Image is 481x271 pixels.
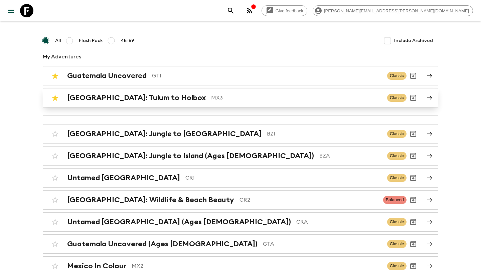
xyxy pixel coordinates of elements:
p: My Adventures [43,53,438,61]
span: Give feedback [272,8,307,13]
p: BZA [319,152,382,160]
h2: Untamed [GEOGRAPHIC_DATA] (Ages [DEMOGRAPHIC_DATA]) [67,218,291,226]
a: Guatemala Uncovered (Ages [DEMOGRAPHIC_DATA])GTAClassicArchive [43,234,438,254]
span: Classic [387,94,407,102]
p: MX3 [211,94,382,102]
span: Classic [387,262,407,270]
span: 45-59 [121,37,134,44]
span: Balanced [383,196,407,204]
a: [GEOGRAPHIC_DATA]: Tulum to HolboxMX3ClassicArchive [43,88,438,107]
span: Include Archived [394,37,433,44]
span: Classic [387,240,407,248]
span: All [55,37,61,44]
a: [GEOGRAPHIC_DATA]: Wildlife & Beach BeautyCR2BalancedArchive [43,190,438,210]
h2: [GEOGRAPHIC_DATA]: Jungle to [GEOGRAPHIC_DATA] [67,129,262,138]
p: GT1 [152,72,382,80]
h2: Guatemala Uncovered (Ages [DEMOGRAPHIC_DATA]) [67,240,258,248]
span: Classic [387,72,407,80]
button: Archive [407,69,420,82]
span: Classic [387,130,407,138]
h2: Mexico In Colour [67,262,126,270]
p: CRA [296,218,382,226]
h2: Guatemala Uncovered [67,71,147,80]
span: [PERSON_NAME][EMAIL_ADDRESS][PERSON_NAME][DOMAIN_NAME] [320,8,473,13]
p: BZ1 [267,130,382,138]
a: Give feedback [262,5,307,16]
button: Archive [407,91,420,104]
a: Guatemala UncoveredGT1ClassicArchive [43,66,438,85]
a: Untamed [GEOGRAPHIC_DATA] (Ages [DEMOGRAPHIC_DATA])CRAClassicArchive [43,212,438,232]
p: GTA [263,240,382,248]
button: Archive [407,215,420,229]
h2: [GEOGRAPHIC_DATA]: Tulum to Holbox [67,93,206,102]
button: search adventures [224,4,237,17]
h2: [GEOGRAPHIC_DATA]: Wildlife & Beach Beauty [67,196,234,204]
h2: [GEOGRAPHIC_DATA]: Jungle to Island (Ages [DEMOGRAPHIC_DATA]) [67,152,314,160]
span: Classic [387,174,407,182]
a: [GEOGRAPHIC_DATA]: Jungle to Island (Ages [DEMOGRAPHIC_DATA])BZAClassicArchive [43,146,438,166]
button: Archive [407,127,420,141]
button: menu [4,4,17,17]
button: Archive [407,193,420,207]
div: [PERSON_NAME][EMAIL_ADDRESS][PERSON_NAME][DOMAIN_NAME] [313,5,473,16]
span: Classic [387,152,407,160]
p: MX2 [132,262,382,270]
h2: Untamed [GEOGRAPHIC_DATA] [67,174,180,182]
p: CR1 [185,174,382,182]
span: Flash Pack [79,37,103,44]
button: Archive [407,149,420,163]
p: CR2 [239,196,378,204]
a: [GEOGRAPHIC_DATA]: Jungle to [GEOGRAPHIC_DATA]BZ1ClassicArchive [43,124,438,144]
a: Untamed [GEOGRAPHIC_DATA]CR1ClassicArchive [43,168,438,188]
span: Classic [387,218,407,226]
button: Archive [407,171,420,185]
button: Archive [407,237,420,251]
